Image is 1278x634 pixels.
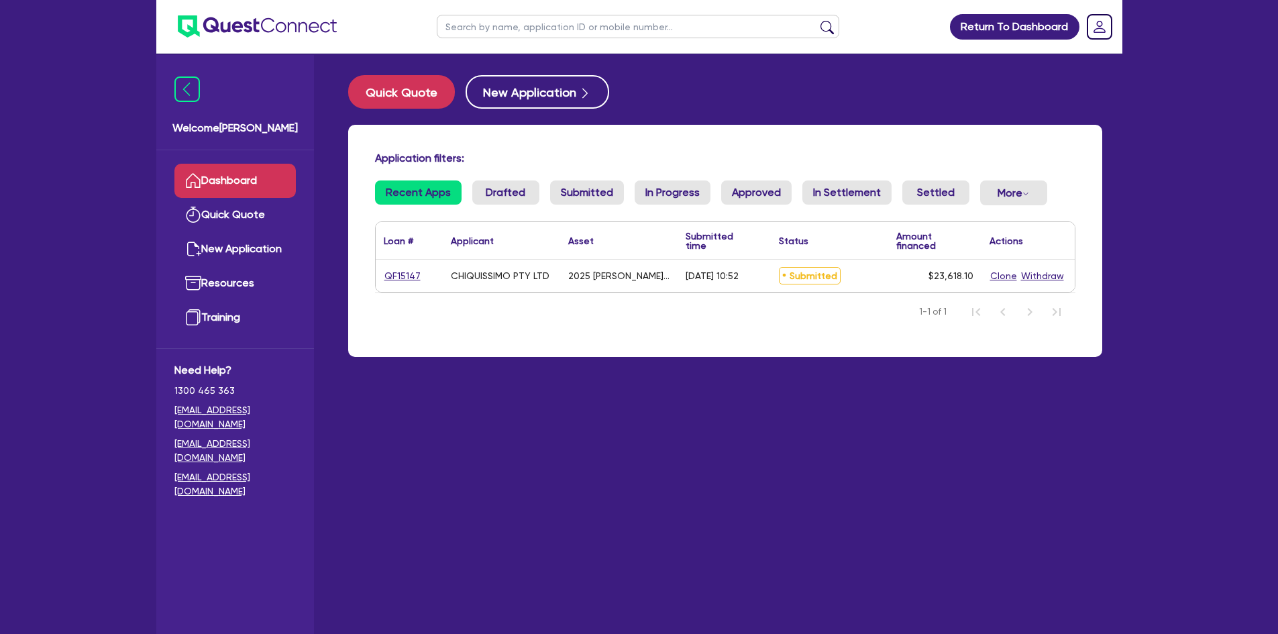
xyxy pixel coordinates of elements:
[686,231,751,250] div: Submitted time
[990,299,1016,325] button: Previous Page
[174,198,296,232] a: Quick Quote
[174,164,296,198] a: Dashboard
[472,180,539,205] a: Drafted
[384,268,421,284] a: QF15147
[174,403,296,431] a: [EMAIL_ADDRESS][DOMAIN_NAME]
[174,76,200,102] img: icon-menu-close
[635,180,710,205] a: In Progress
[779,236,808,246] div: Status
[721,180,792,205] a: Approved
[928,270,973,281] span: $23,618.10
[348,75,466,109] a: Quick Quote
[550,180,624,205] a: Submitted
[384,236,413,246] div: Loan #
[451,270,549,281] div: CHIQUISSIMO PTY LTD
[174,470,296,498] a: [EMAIL_ADDRESS][DOMAIN_NAME]
[802,180,892,205] a: In Settlement
[185,275,201,291] img: resources
[178,15,337,38] img: quest-connect-logo-blue
[1020,268,1065,284] button: Withdraw
[174,266,296,301] a: Resources
[348,75,455,109] button: Quick Quote
[375,180,462,205] a: Recent Apps
[466,75,609,109] button: New Application
[902,180,969,205] a: Settled
[919,305,947,319] span: 1-1 of 1
[990,236,1023,246] div: Actions
[185,241,201,257] img: new-application
[174,301,296,335] a: Training
[451,236,494,246] div: Applicant
[950,14,1079,40] a: Return To Dashboard
[174,362,296,378] span: Need Help?
[963,299,990,325] button: First Page
[174,384,296,398] span: 1300 465 363
[185,207,201,223] img: quick-quote
[185,309,201,325] img: training
[375,152,1075,164] h4: Application filters:
[686,270,739,281] div: [DATE] 10:52
[1016,299,1043,325] button: Next Page
[980,180,1047,205] button: Dropdown toggle
[990,268,1018,284] button: Clone
[174,437,296,465] a: [EMAIL_ADDRESS][DOMAIN_NAME]
[172,120,298,136] span: Welcome [PERSON_NAME]
[1082,9,1117,44] a: Dropdown toggle
[568,236,594,246] div: Asset
[568,270,670,281] div: 2025 [PERSON_NAME] Platinum Plasma Pen and Apilus Senior 3G
[779,267,841,284] span: Submitted
[174,232,296,266] a: New Application
[1043,299,1070,325] button: Last Page
[896,231,973,250] div: Amount financed
[437,15,839,38] input: Search by name, application ID or mobile number...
